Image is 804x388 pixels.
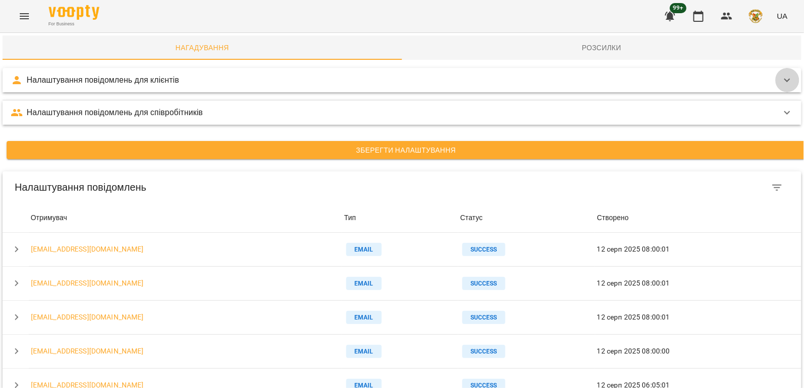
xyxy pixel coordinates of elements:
[408,42,795,54] span: Розсилки
[3,36,801,60] div: messaging tabs
[9,42,396,54] span: Нагадування
[773,7,792,25] button: UA
[460,212,593,224] span: Статус
[595,300,801,334] td: 12 серп 2025 08:00:01
[346,277,382,290] p: EMAIL
[346,243,382,256] p: EMAIL
[595,266,801,300] td: 12 серп 2025 08:00:01
[346,345,382,358] p: EMAIL
[595,233,801,267] td: 12 серп 2025 08:00:01
[344,212,456,224] span: Тип
[597,212,629,224] div: Sort
[31,212,341,224] span: Отримувач
[27,107,203,119] p: Налаштування повідомлень для співробітників
[597,212,629,224] div: Створено
[27,74,179,86] p: Налаштування повідомлень для клієнтів
[31,313,144,321] a: [EMAIL_ADDRESS][DOMAIN_NAME]
[15,180,456,195] h6: Налаштування повідомлень
[3,68,801,92] div: Налаштування повідомлень для клієнтів
[344,212,356,224] div: Sort
[765,175,789,200] button: Filter Table
[595,334,801,368] td: 12 серп 2025 08:00:00
[462,311,505,324] p: SUCCESS
[749,9,763,23] img: e4fadf5fdc8e1f4c6887bfc6431a60f1.png
[31,279,144,287] a: [EMAIL_ADDRESS][DOMAIN_NAME]
[31,212,67,224] div: Отримувач
[460,212,483,224] div: Статус
[777,11,788,21] span: UA
[462,277,505,290] p: SUCCESS
[346,311,382,324] p: EMAIL
[462,345,505,358] p: SUCCESS
[460,212,483,224] div: Sort
[597,212,799,224] span: Створено
[344,212,356,224] div: Тип
[3,100,801,125] div: Налаштування повідомлень для співробітників
[462,243,505,256] p: SUCCESS
[12,4,36,28] button: Menu
[31,245,144,253] a: [EMAIL_ADDRESS][DOMAIN_NAME]
[31,212,67,224] div: Sort
[31,347,144,355] a: [EMAIL_ADDRESS][DOMAIN_NAME]
[49,5,99,20] img: Voopty Logo
[15,144,797,156] span: Зберегти Налаштування
[3,171,801,204] div: Table Toolbar
[670,3,687,13] span: 99+
[49,21,99,27] span: For Business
